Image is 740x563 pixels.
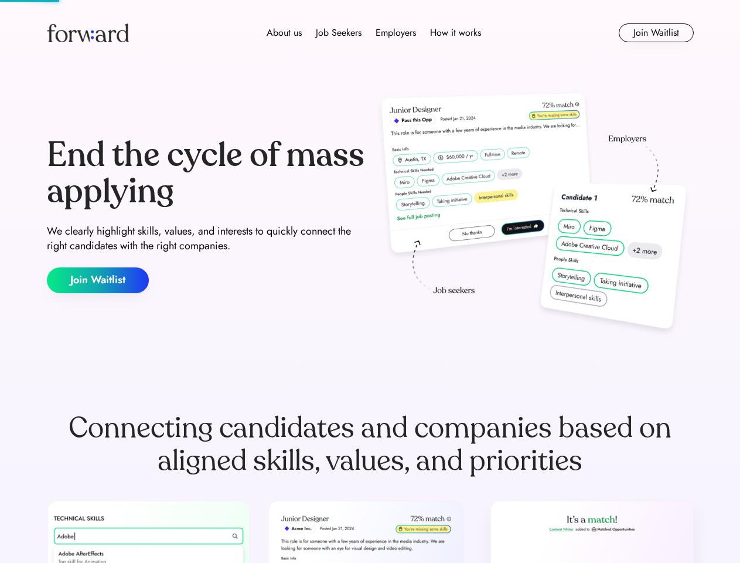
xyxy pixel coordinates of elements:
button: Join Waitlist [47,267,149,293]
div: End the cycle of mass applying [47,137,366,209]
div: How it works [430,26,481,40]
div: We clearly highlight skills, values, and interests to quickly connect the right candidates with t... [47,224,366,253]
div: About us [267,26,302,40]
div: Job Seekers [316,26,362,40]
img: Forward logo [47,23,129,42]
div: Employers [376,26,416,40]
div: Connecting candidates and companies based on aligned skills, values, and priorities [47,412,694,477]
img: hero-image.png [375,89,694,341]
button: Join Waitlist [619,23,694,42]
